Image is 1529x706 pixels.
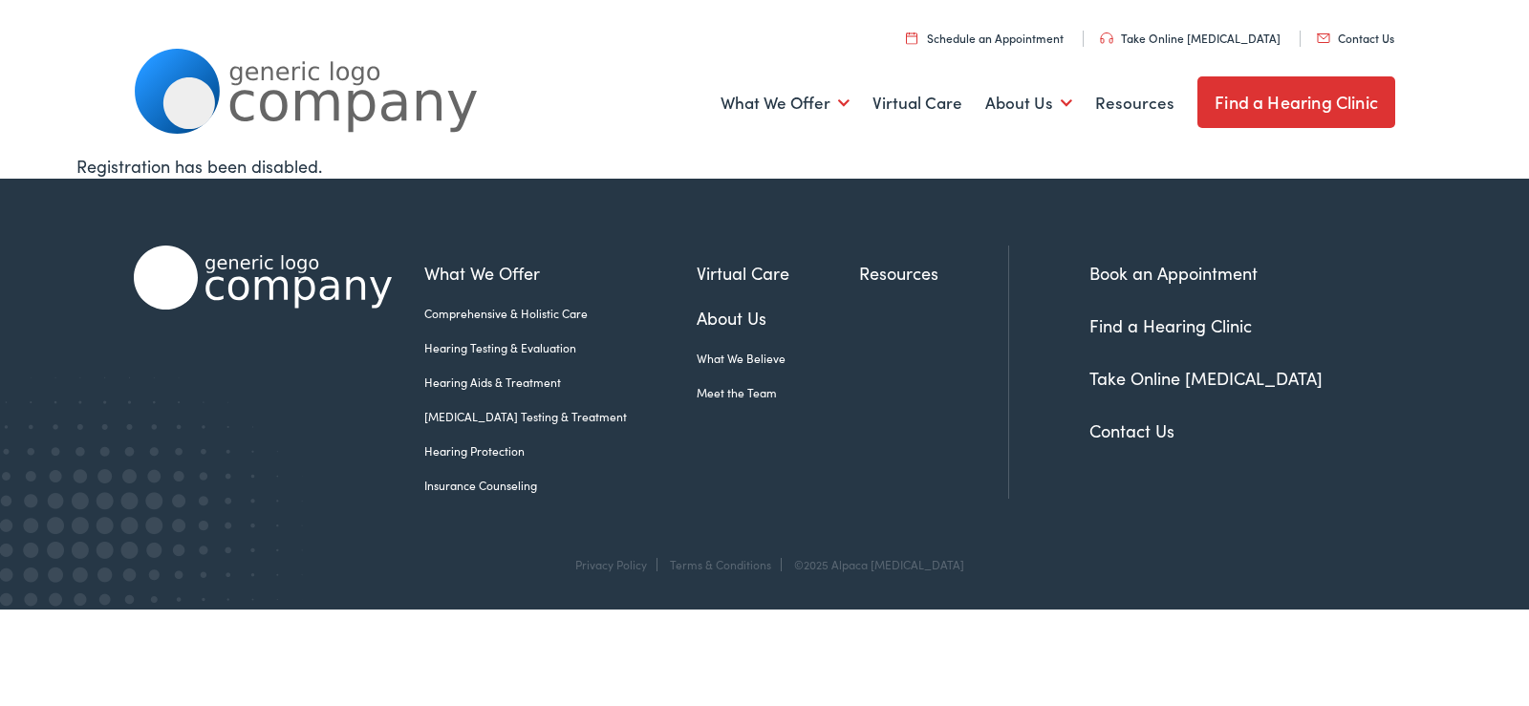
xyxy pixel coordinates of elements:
[424,260,697,286] a: What We Offer
[1089,366,1323,390] a: Take Online [MEDICAL_DATA]
[697,350,859,367] a: What We Believe
[785,558,964,571] div: ©2025 Alpaca [MEDICAL_DATA]
[1089,313,1252,337] a: Find a Hearing Clinic
[424,408,697,425] a: [MEDICAL_DATA] Testing & Treatment
[424,305,697,322] a: Comprehensive & Holistic Care
[906,30,1064,46] a: Schedule an Appointment
[134,246,392,310] img: Alpaca Audiology
[424,442,697,460] a: Hearing Protection
[985,68,1072,139] a: About Us
[1100,32,1113,44] img: utility icon
[424,374,697,391] a: Hearing Aids & Treatment
[76,153,1453,179] div: Registration has been disabled.
[859,260,1008,286] a: Resources
[697,260,859,286] a: Virtual Care
[424,339,697,356] a: Hearing Testing & Evaluation
[1317,30,1394,46] a: Contact Us
[697,384,859,401] a: Meet the Team
[1317,33,1330,43] img: utility icon
[575,556,647,572] a: Privacy Policy
[670,556,771,572] a: Terms & Conditions
[1197,76,1395,128] a: Find a Hearing Clinic
[721,68,850,139] a: What We Offer
[1100,30,1281,46] a: Take Online [MEDICAL_DATA]
[424,477,697,494] a: Insurance Counseling
[1089,418,1174,442] a: Contact Us
[906,32,917,44] img: utility icon
[1089,261,1258,285] a: Book an Appointment
[1095,68,1174,139] a: Resources
[872,68,962,139] a: Virtual Care
[697,305,859,331] a: About Us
